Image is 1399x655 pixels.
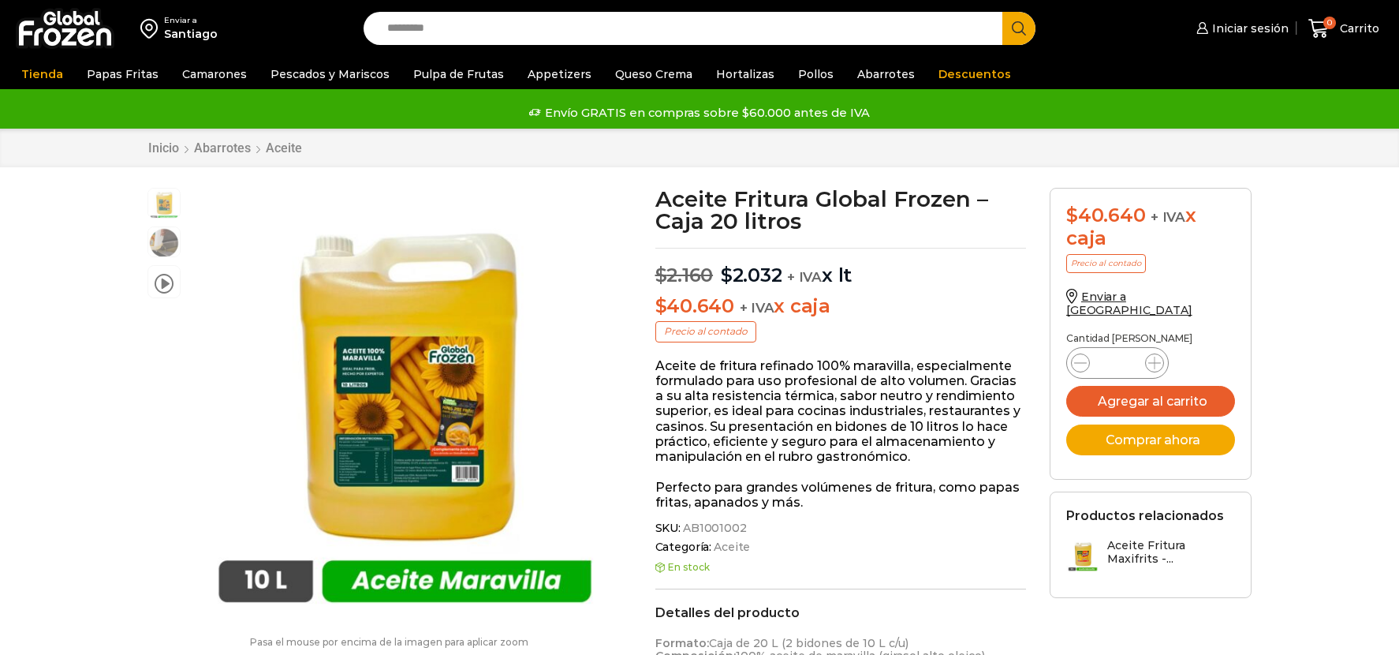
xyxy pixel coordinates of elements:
img: address-field-icon.svg [140,15,164,42]
a: Aceite [265,140,303,155]
a: Iniciar sesión [1192,13,1289,44]
img: aceite maravilla [188,188,621,621]
strong: Formato: [655,636,709,650]
a: Tienda [13,59,71,89]
p: Pasa el mouse por encima de la imagen para aplicar zoom [147,637,632,648]
a: Pescados y Mariscos [263,59,397,89]
bdi: 2.032 [721,264,782,286]
a: Abarrotes [193,140,252,155]
p: En stock [655,562,1027,573]
bdi: 40.640 [655,294,734,317]
span: 0 [1323,17,1336,29]
span: aceite para freir [148,227,180,259]
h3: Aceite Fritura Maxifrits -... [1107,539,1235,566]
p: x caja [655,295,1027,318]
div: Santiago [164,26,218,42]
a: Descuentos [931,59,1019,89]
span: Categoría: [655,541,1027,554]
a: Enviar a [GEOGRAPHIC_DATA] [1066,290,1192,317]
p: Perfecto para grandes volúmenes de fritura, como papas fritas, apanados y más. [655,480,1027,510]
span: Iniciar sesión [1208,21,1289,36]
a: Papas Fritas [79,59,166,89]
span: + IVA [740,300,774,316]
span: + IVA [787,269,822,285]
span: aceite maravilla [148,189,180,220]
button: Agregar al carrito [1066,386,1235,417]
a: Inicio [147,140,180,155]
p: Precio al contado [1066,254,1146,273]
span: AB1001002 [681,522,747,535]
h1: Aceite Fritura Global Frozen – Caja 20 litros [655,188,1027,232]
a: Camarones [174,59,255,89]
a: Queso Crema [607,59,700,89]
p: Aceite de fritura refinado 100% maravilla, especialmente formulado para uso profesional de alto v... [655,358,1027,464]
span: Carrito [1336,21,1379,36]
div: Enviar a [164,15,218,26]
span: $ [721,264,733,286]
bdi: 40.640 [1066,204,1145,226]
a: Pollos [790,59,841,89]
button: Search button [1002,12,1035,45]
span: SKU: [655,522,1027,535]
span: $ [655,264,667,286]
h2: Productos relacionados [1066,508,1224,523]
span: $ [655,294,667,317]
a: Aceite [711,541,750,554]
nav: Breadcrumb [147,140,303,155]
span: + IVA [1151,209,1185,225]
a: Abarrotes [849,59,923,89]
a: Aceite Fritura Maxifrits -... [1066,539,1235,573]
div: 1 / 3 [188,188,621,621]
a: Hortalizas [708,59,782,89]
a: 0 Carrito [1304,10,1383,47]
p: x lt [655,248,1027,287]
a: Appetizers [520,59,599,89]
a: Pulpa de Frutas [405,59,512,89]
p: Cantidad [PERSON_NAME] [1066,333,1235,344]
h2: Detalles del producto [655,605,1027,620]
div: x caja [1066,204,1235,250]
input: Product quantity [1102,352,1132,374]
button: Comprar ahora [1066,425,1235,455]
p: Precio al contado [655,321,756,342]
bdi: 2.160 [655,264,714,286]
span: $ [1066,204,1078,226]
